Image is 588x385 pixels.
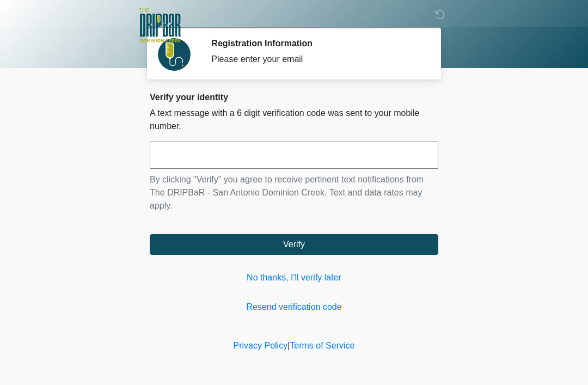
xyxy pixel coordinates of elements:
h2: Verify your identity [150,92,438,102]
p: A text message with a 6 digit verification code was sent to your mobile number. [150,107,438,133]
a: | [287,341,290,350]
a: Terms of Service [290,341,354,350]
a: No thanks, I'll verify later [150,271,438,284]
img: Agent Avatar [158,38,191,71]
img: The DRIPBaR - San Antonio Dominion Creek Logo [139,8,181,44]
p: By clicking "Verify" you agree to receive pertinent text notifications from The DRIPBaR - San Ant... [150,173,438,212]
button: Verify [150,234,438,255]
a: Privacy Policy [234,341,288,350]
div: Please enter your email [211,53,422,66]
a: Resend verification code [150,301,438,314]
